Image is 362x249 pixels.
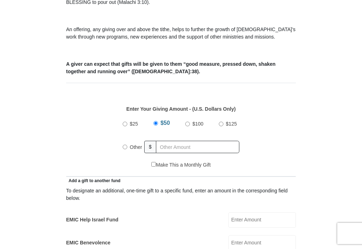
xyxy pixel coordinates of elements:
[126,106,235,112] strong: Enter Your Giving Amount - (U.S. Dollars Only)
[66,216,118,224] label: EMIC Help Israel Fund
[151,162,156,167] input: Make This a Monthly Gift
[156,141,239,153] input: Other Amount
[66,178,121,183] span: Add a gift to another fund
[66,26,296,41] p: An offering, any giving over and above the tithe, helps to further the growth of [DEMOGRAPHIC_DAT...
[130,121,138,127] span: $25
[66,61,275,74] b: A giver can expect that gifts will be given to them “good measure, pressed down, shaken together ...
[144,141,156,153] span: $
[160,120,170,126] span: $50
[228,212,296,228] input: Enter Amount
[66,187,296,202] div: To designate an additional, one-time gift to a specific fund, enter an amount in the correspondin...
[226,121,237,127] span: $125
[66,239,110,247] label: EMIC Benevolence
[151,161,211,169] label: Make This a Monthly Gift
[192,121,203,127] span: $100
[130,144,142,150] span: Other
